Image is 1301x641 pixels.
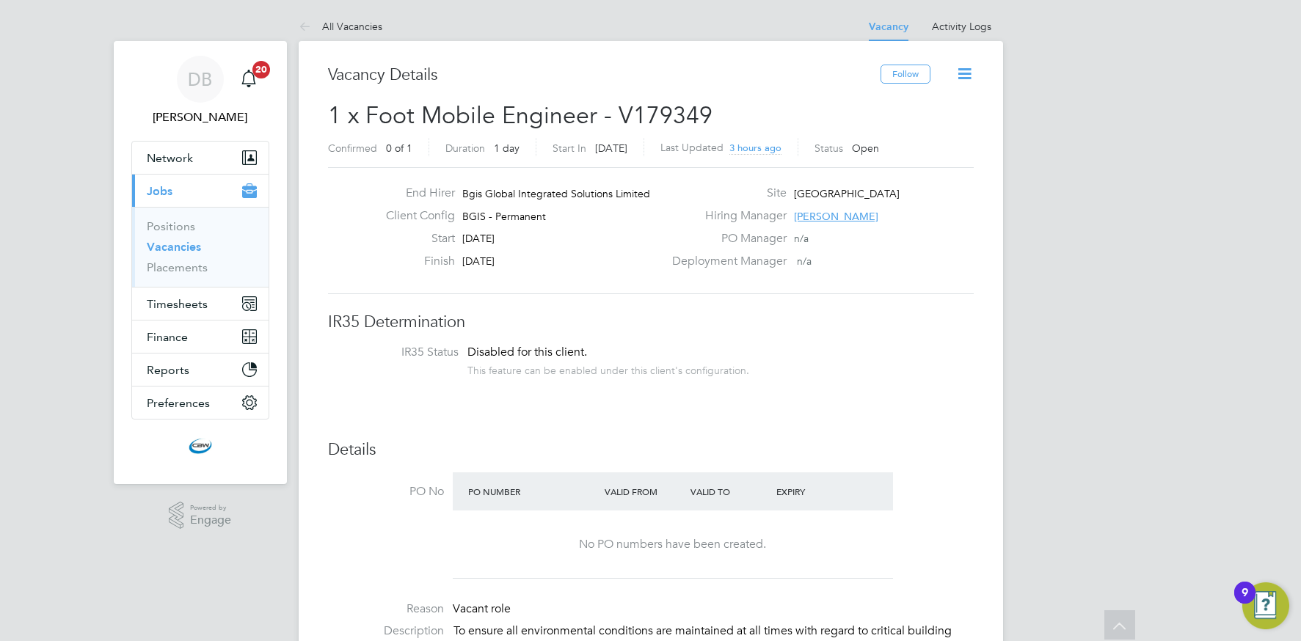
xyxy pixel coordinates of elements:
[794,187,900,200] span: [GEOGRAPHIC_DATA]
[147,396,210,410] span: Preferences
[114,41,287,484] nav: Main navigation
[729,142,781,154] span: 3 hours ago
[445,142,485,155] label: Duration
[132,320,269,353] button: Finance
[147,330,188,344] span: Finance
[794,232,809,245] span: n/a
[188,70,212,89] span: DB
[374,186,455,201] label: End Hirer
[494,142,520,155] span: 1 day
[595,142,627,155] span: [DATE]
[687,478,773,505] div: Valid To
[147,240,201,254] a: Vacancies
[601,478,687,505] div: Valid From
[147,363,189,377] span: Reports
[132,175,269,207] button: Jobs
[794,210,878,223] span: [PERSON_NAME]
[852,142,879,155] span: Open
[553,142,586,155] label: Start In
[663,254,787,269] label: Deployment Manager
[386,142,412,155] span: 0 of 1
[132,142,269,174] button: Network
[374,208,455,224] label: Client Config
[328,101,713,130] span: 1 x Foot Mobile Engineer - V179349
[815,142,843,155] label: Status
[147,297,208,311] span: Timesheets
[1242,593,1248,612] div: 9
[131,56,269,126] a: DB[PERSON_NAME]
[299,20,382,33] a: All Vacancies
[169,502,231,530] a: Powered byEngage
[1242,582,1289,629] button: Open Resource Center, 9 new notifications
[147,260,208,274] a: Placements
[343,345,459,360] label: IR35 Status
[190,502,231,514] span: Powered by
[132,207,269,287] div: Jobs
[462,210,546,223] span: BGIS - Permanent
[328,623,444,639] label: Description
[374,254,455,269] label: Finish
[869,21,908,33] a: Vacancy
[932,20,991,33] a: Activity Logs
[131,109,269,126] span: Daniel Barber
[462,232,495,245] span: [DATE]
[467,345,587,359] span: Disabled for this client.
[328,142,377,155] label: Confirmed
[328,439,974,461] h3: Details
[663,231,787,246] label: PO Manager
[462,254,495,268] span: [DATE]
[131,434,269,458] a: Go to home page
[234,56,263,103] a: 20
[453,601,511,616] span: Vacant role
[328,484,444,499] label: PO No
[663,208,787,224] label: Hiring Manager
[147,219,195,233] a: Positions
[773,478,859,505] div: Expiry
[132,287,269,320] button: Timesheets
[467,360,749,377] div: This feature can be enabled under this client's configuration.
[797,254,812,268] span: n/a
[147,151,193,165] span: Network
[328,601,444,617] label: Reason
[462,187,650,200] span: Bgis Global Integrated Solutions Limited
[328,65,881,86] h3: Vacancy Details
[190,514,231,527] span: Engage
[881,65,930,84] button: Follow
[663,186,787,201] label: Site
[374,231,455,246] label: Start
[467,537,878,552] div: No PO numbers have been created.
[252,61,270,78] span: 20
[328,312,974,333] h3: IR35 Determination
[132,387,269,419] button: Preferences
[660,141,724,154] label: Last Updated
[132,354,269,386] button: Reports
[189,434,212,458] img: cbwstaffingsolutions-logo-retina.png
[147,184,172,198] span: Jobs
[464,478,602,505] div: PO Number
